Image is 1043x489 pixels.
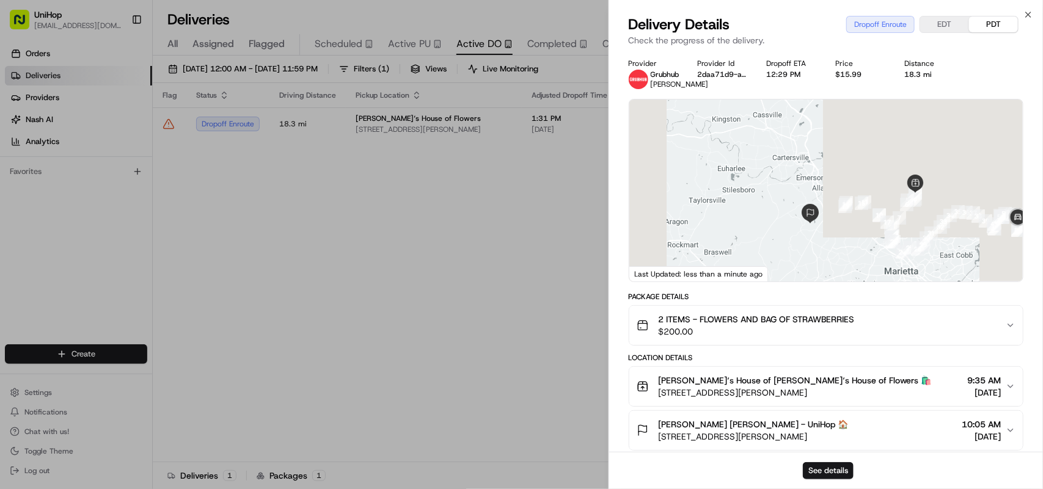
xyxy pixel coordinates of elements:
[767,70,816,79] div: 12:29 PM
[969,16,1018,32] button: PDT
[838,200,852,213] div: 13
[7,236,98,258] a: 📗Knowledge Base
[629,15,730,34] span: Delivery Details
[803,462,854,479] button: See details
[629,70,648,89] img: 5e692f75ce7d37001a5d71f1
[836,70,885,79] div: $15.99
[924,226,938,240] div: 31
[987,220,1000,233] div: 40
[967,386,1001,399] span: [DATE]
[885,235,899,248] div: 24
[629,353,1023,363] div: Location Details
[886,230,899,243] div: 18
[858,195,871,209] div: 11
[698,70,747,79] button: 2daa71d9-a3e8-56d4-947d-3976308aa9d7
[24,241,93,253] span: Knowledge Base
[893,211,906,225] div: 7
[55,117,200,129] div: Start new chat
[767,59,816,68] div: Dropoff ETA
[108,190,133,200] span: [DATE]
[920,16,969,32] button: EDT
[32,79,202,92] input: Clear
[987,217,1001,231] div: 43
[12,178,32,198] img: Brigitte Vinadas
[122,270,148,280] span: Pylon
[886,220,899,233] div: 8
[917,238,930,252] div: 29
[994,209,1007,222] div: 44
[659,374,932,386] span: [PERSON_NAME]‘s House of [PERSON_NAME]‘s House of Flowers 🛍️
[659,418,849,430] span: [PERSON_NAME] [PERSON_NAME] - UniHop 🏠
[101,190,106,200] span: •
[115,241,196,253] span: API Documentation
[998,207,1012,220] div: 52
[629,306,1023,345] button: 2 ITEMS - FLOWERS AND BAG OF STRAWBERRIES$200.00
[629,34,1023,46] p: Check the progress of the delivery.
[880,216,894,229] div: 17
[909,192,922,206] div: 3
[12,159,82,169] div: Past conversations
[934,220,947,234] div: 32
[629,59,678,68] div: Provider
[1011,223,1025,237] div: 82
[873,208,886,222] div: 10
[12,242,22,252] div: 📗
[629,411,1023,450] button: [PERSON_NAME] [PERSON_NAME] - UniHop 🏠[STREET_ADDRESS][PERSON_NAME]10:05 AM[DATE]
[937,215,950,228] div: 33
[962,418,1001,430] span: 10:05 AM
[885,231,898,244] div: 22
[12,49,222,69] p: Welcome 👋
[994,210,1008,223] div: 51
[659,386,932,399] span: [STREET_ADDRESS][PERSON_NAME]
[629,266,768,281] div: Last Updated: less than a minute ago
[629,292,1023,302] div: Package Details
[900,198,913,211] div: 6
[979,214,992,228] div: 39
[651,79,709,89] span: [PERSON_NAME]
[24,190,34,200] img: 1736555255976-a54dd68f-1ca7-489b-9aae-adbdc363a1c4
[836,59,885,68] div: Price
[98,236,201,258] a: 💻API Documentation
[26,117,48,139] img: 8016278978528_b943e370aa5ada12b00a_72.png
[959,206,973,219] div: 36
[855,197,868,210] div: 15
[659,430,849,443] span: [STREET_ADDRESS][PERSON_NAME]
[698,59,747,68] div: Provider Id
[920,231,933,245] div: 30
[55,129,168,139] div: We're available if you need us!
[988,222,1001,236] div: 42
[962,430,1001,443] span: [DATE]
[967,374,1001,386] span: 9:35 AM
[840,196,853,209] div: 12
[903,241,917,255] div: 27
[951,205,965,219] div: 35
[884,221,898,234] div: 9
[887,235,901,248] div: 25
[896,245,909,259] div: 26
[943,209,957,222] div: 34
[629,367,1023,406] button: [PERSON_NAME]‘s House of [PERSON_NAME]‘s House of Flowers 🛍️[STREET_ADDRESS][PERSON_NAME]9:35 AM[...
[38,190,99,200] span: [PERSON_NAME]
[901,194,914,207] div: 5
[189,157,222,172] button: See all
[651,70,679,79] span: Grubhub
[839,198,852,211] div: 14
[873,209,886,222] div: 16
[86,270,148,280] a: Powered byPylon
[905,70,954,79] div: 18.3 mi
[911,242,924,256] div: 28
[885,234,898,247] div: 23
[12,13,37,37] img: Nash
[905,59,954,68] div: Distance
[659,325,855,338] span: $200.00
[12,117,34,139] img: 1736555255976-a54dd68f-1ca7-489b-9aae-adbdc363a1c4
[967,206,980,220] div: 37
[659,313,855,325] span: 2 ITEMS - FLOWERS AND BAG OF STRAWBERRIES
[103,242,113,252] div: 💻
[208,121,222,136] button: Start new chat
[907,194,921,207] div: 4
[972,209,985,223] div: 38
